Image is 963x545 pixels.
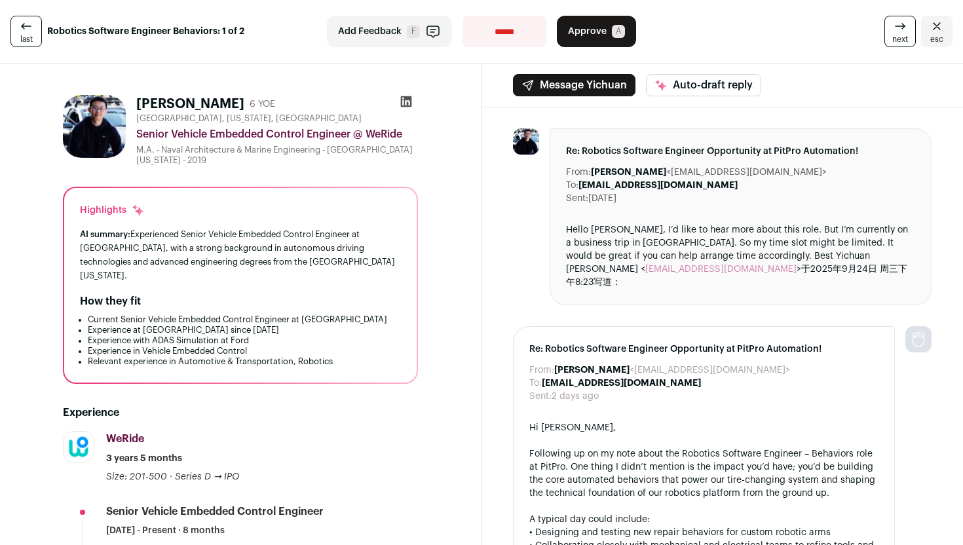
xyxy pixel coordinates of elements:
[63,95,126,158] img: ae7ce05d9c07d3948e2ea917ac153b9e280d589acf8a6e01ede8fe4bd5a19a05.jpg
[930,34,943,45] span: esc
[646,74,761,96] button: Auto-draft reply
[106,472,167,481] span: Size: 201-500
[529,513,878,526] div: A typical day could include:
[921,16,953,47] a: Close
[407,25,420,38] span: F
[47,25,244,38] strong: Robotics Software Engineer Behaviors: 1 of 2
[136,95,244,113] h1: [PERSON_NAME]
[557,16,636,47] button: Approve A
[88,314,401,325] li: Current Senior Vehicle Embedded Control Engineer at [GEOGRAPHIC_DATA]
[106,524,225,537] span: [DATE] - Present · 8 months
[566,179,578,192] dt: To:
[568,25,607,38] span: Approve
[88,346,401,356] li: Experience in Vehicle Embedded Control
[905,326,932,352] img: nopic.png
[63,405,418,421] h2: Experience
[529,343,878,356] span: Re: Robotics Software Engineer Opportunity at PitPro Automation!
[88,335,401,346] li: Experience with ADAS Simulation at Ford
[529,421,878,434] div: Hi [PERSON_NAME],
[136,145,418,166] div: M.A. - Naval Architecture & Marine Engineering - [GEOGRAPHIC_DATA][US_STATE] - 2019
[88,356,401,367] li: Relevant experience in Automotive & Transportation, Robotics
[64,432,94,462] img: e7eadd186ca9b38267431c2ae206b62e1506261715f473515ba8d74e6d059080.jpg
[250,98,275,111] div: 6 YOE
[542,379,701,388] b: [EMAIL_ADDRESS][DOMAIN_NAME]
[578,181,738,190] b: [EMAIL_ADDRESS][DOMAIN_NAME]
[612,25,625,38] span: A
[106,434,144,444] span: WeRide
[80,230,130,238] span: AI summary:
[106,504,324,519] div: Senior Vehicle Embedded Control Engineer
[136,113,362,124] span: [GEOGRAPHIC_DATA], [US_STATE], [GEOGRAPHIC_DATA]
[566,145,915,158] span: Re: Robotics Software Engineer Opportunity at PitPro Automation!
[566,223,915,289] div: Hello [PERSON_NAME], I’d like to hear more about this role. But I’m currently on a business trip ...
[892,34,908,45] span: next
[591,168,666,177] b: [PERSON_NAME]
[554,364,790,377] dd: <[EMAIL_ADDRESS][DOMAIN_NAME]>
[80,227,401,283] div: Experienced Senior Vehicle Embedded Control Engineer at [GEOGRAPHIC_DATA], with a strong backgrou...
[136,126,418,142] div: Senior Vehicle Embedded Control Engineer @ WeRide
[554,366,630,375] b: [PERSON_NAME]
[327,16,452,47] button: Add Feedback F
[566,192,588,205] dt: Sent:
[529,447,878,500] div: Following up on my note about the Robotics Software Engineer – Behaviors role at PitPro. One thin...
[591,166,827,179] dd: <[EMAIL_ADDRESS][DOMAIN_NAME]>
[529,526,878,539] div: • Designing and testing new repair behaviors for custom robotic arms
[645,265,797,274] a: [EMAIL_ADDRESS][DOMAIN_NAME]
[80,204,145,217] div: Highlights
[88,325,401,335] li: Experience at [GEOGRAPHIC_DATA] since [DATE]
[20,34,33,45] span: last
[106,452,182,465] span: 3 years 5 months
[529,377,542,390] dt: To:
[588,192,616,205] dd: [DATE]
[175,472,239,481] span: Series D → IPO
[80,293,141,309] h2: How they fit
[170,470,172,483] span: ·
[513,74,635,96] button: Message Yichuan
[513,128,539,155] img: ae7ce05d9c07d3948e2ea917ac153b9e280d589acf8a6e01ede8fe4bd5a19a05.jpg
[338,25,402,38] span: Add Feedback
[884,16,916,47] a: next
[10,16,42,47] a: last
[529,390,552,403] dt: Sent:
[566,166,591,179] dt: From:
[552,390,599,403] dd: 2 days ago
[529,364,554,377] dt: From:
